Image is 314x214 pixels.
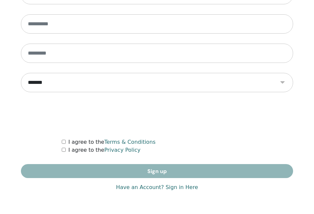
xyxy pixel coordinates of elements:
a: Have an Account? Sign in Here [116,183,198,191]
label: I agree to the [68,146,140,154]
a: Terms & Conditions [104,139,155,145]
label: I agree to the [68,138,156,146]
a: Privacy Policy [104,147,140,153]
iframe: reCAPTCHA [107,102,207,128]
